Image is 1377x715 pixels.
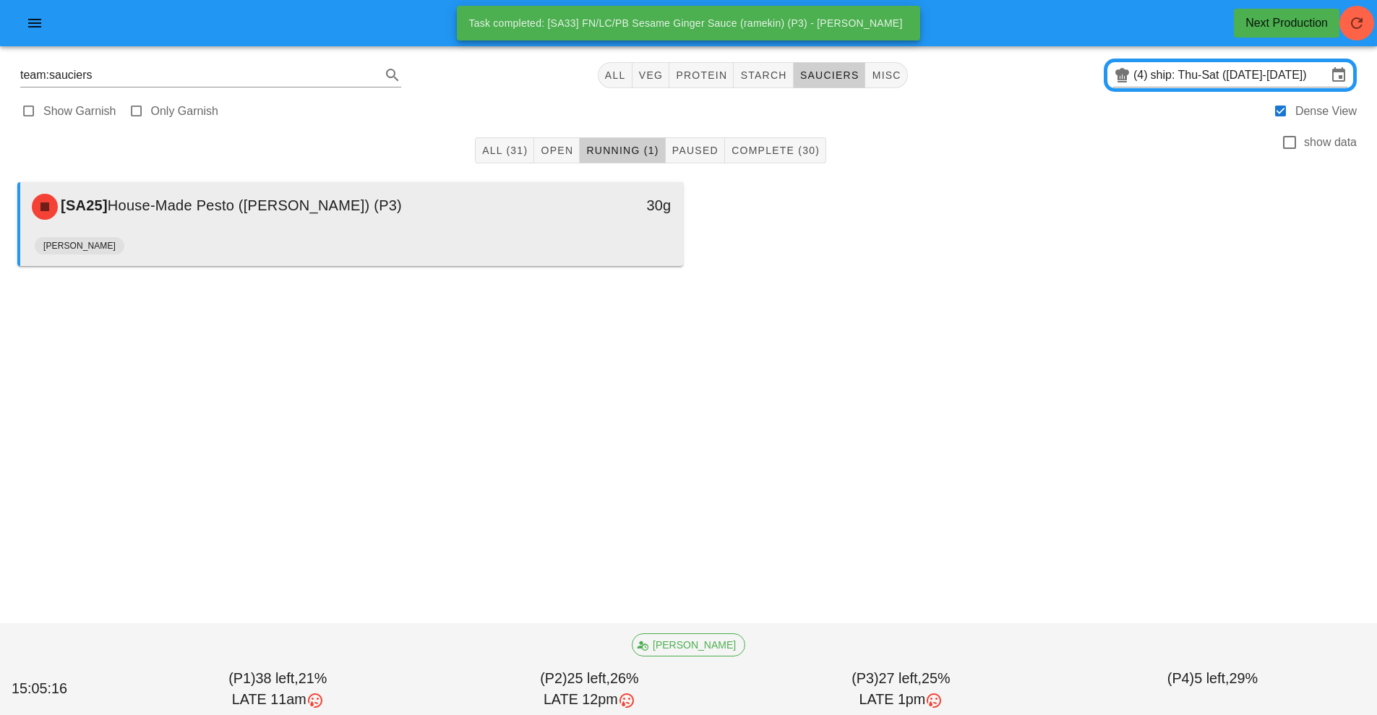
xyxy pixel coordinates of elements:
button: veg [632,62,670,88]
span: sauciers [799,69,859,81]
button: All (31) [475,137,534,163]
button: sauciers [794,62,866,88]
span: Open [540,145,573,156]
span: Paused [672,145,718,156]
button: protein [669,62,734,88]
label: Dense View [1295,104,1357,119]
span: [SA25] [58,197,108,213]
button: Running (1) [580,137,665,163]
button: Complete (30) [725,137,826,163]
span: All [604,69,626,81]
span: House-Made Pesto ([PERSON_NAME]) (P3) [108,197,402,213]
div: (4) [1133,68,1151,82]
span: veg [638,69,664,81]
span: protein [675,69,727,81]
span: [PERSON_NAME] [43,237,116,254]
div: 30g [524,194,671,217]
button: Paused [666,137,725,163]
span: Running (1) [585,145,659,156]
span: Complete (30) [731,145,820,156]
div: Next Production [1245,14,1328,32]
label: Only Garnish [151,104,218,119]
span: starch [739,69,786,81]
label: show data [1304,135,1357,150]
span: misc [871,69,901,81]
button: starch [734,62,793,88]
label: Show Garnish [43,104,116,119]
button: Open [534,137,580,163]
button: All [598,62,632,88]
button: misc [865,62,907,88]
span: All (31) [481,145,528,156]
